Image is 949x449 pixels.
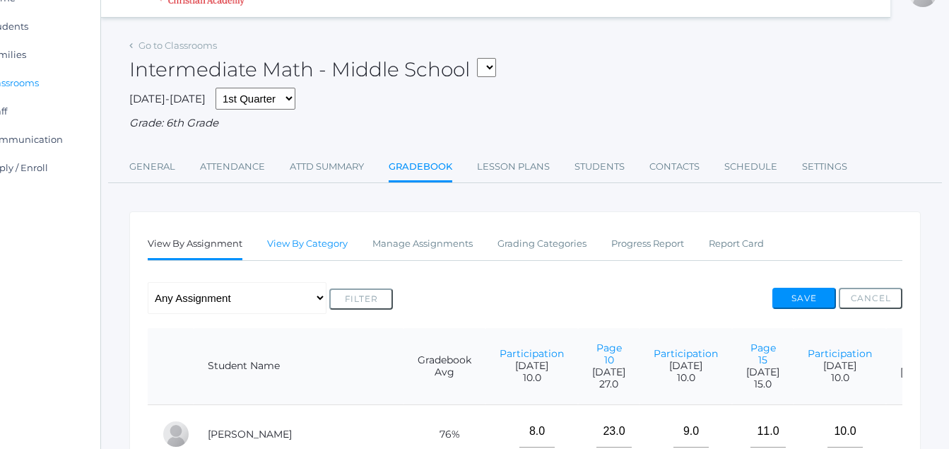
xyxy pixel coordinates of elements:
a: Participation [808,347,872,360]
th: Student Name [194,328,403,405]
button: Cancel [839,288,902,309]
a: General [129,153,175,181]
a: Progress Report [611,230,684,258]
a: Grading Categories [497,230,587,258]
a: Contacts [649,153,700,181]
a: Manage Assignments [372,230,473,258]
a: Participation [654,347,718,360]
span: 10.0 [654,372,718,384]
span: [DATE] [746,366,779,378]
a: Page 15 [750,342,776,366]
div: Grade: 6th Grade [129,115,921,132]
span: [DATE] [900,366,933,378]
a: Schedule [724,153,777,181]
div: Josey Baker [162,420,190,448]
button: Save [772,288,836,309]
a: Settings [802,153,847,181]
button: Filter [329,288,393,310]
h2: Intermediate Math - Middle School [129,59,496,81]
a: Gradebook [389,153,452,183]
a: Attendance [200,153,265,181]
span: 10.0 [808,372,872,384]
th: Gradebook Avg [403,328,485,405]
a: View By Category [267,230,348,258]
a: Students [574,153,625,181]
a: Participation [500,347,564,360]
span: 15.0 [746,378,779,390]
span: [DATE]-[DATE] [129,92,206,105]
span: [DATE] [592,366,625,378]
a: Report Card [709,230,764,258]
span: 10.0 [500,372,564,384]
a: Page 10 [596,342,622,366]
span: [DATE] [500,360,564,372]
span: [DATE] [654,360,718,372]
a: View By Assignment [148,230,242,260]
span: 27.0 [592,378,625,390]
a: Go to Classrooms [138,40,217,51]
a: Lesson Plans [477,153,550,181]
a: Attd Summary [290,153,364,181]
span: [DATE] [808,360,872,372]
a: [PERSON_NAME] [208,428,292,441]
span: 24.0 [900,378,933,390]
